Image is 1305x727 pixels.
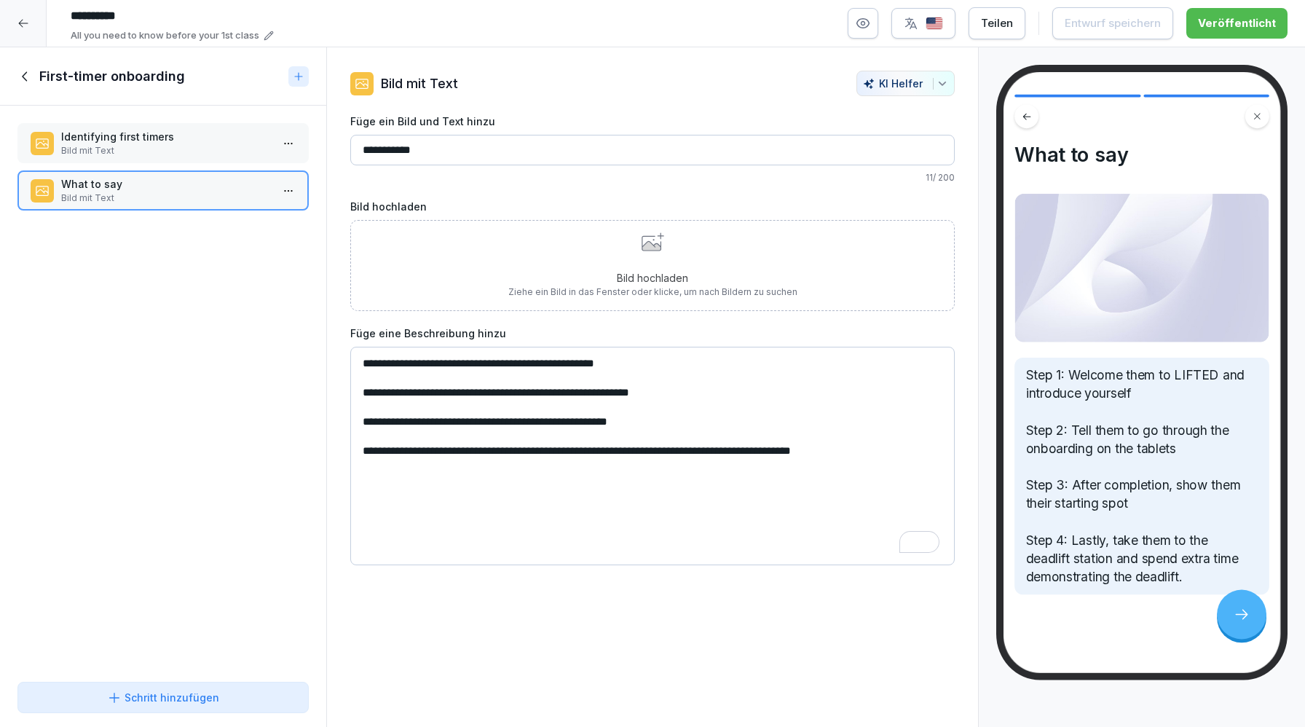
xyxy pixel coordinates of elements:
[61,129,271,144] p: Identifying first timers
[61,176,271,192] p: What to say
[863,77,948,90] div: KI Helfer
[350,326,955,341] label: Füge eine Beschreibung hinzu
[39,68,185,85] h1: First-timer onboarding
[350,171,955,184] p: 11 / 200
[508,270,797,286] p: Bild hochladen
[926,17,943,31] img: us.svg
[350,199,955,214] label: Bild hochladen
[969,7,1025,39] button: Teilen
[107,690,219,705] div: Schritt hinzufügen
[981,15,1013,31] div: Teilen
[61,192,271,205] p: Bild mit Text
[381,74,458,93] p: Bild mit Text
[1052,7,1173,39] button: Entwurf speichern
[508,286,797,299] p: Ziehe ein Bild in das Fenster oder klicke, um nach Bildern zu suchen
[1014,143,1269,167] h4: What to say
[350,347,955,565] textarea: To enrich screen reader interactions, please activate Accessibility in Grammarly extension settings
[17,682,309,713] button: Schritt hinzufügen
[61,144,271,157] p: Bild mit Text
[17,170,309,211] div: What to sayBild mit Text
[1065,15,1161,31] div: Entwurf speichern
[17,123,309,163] div: Identifying first timersBild mit Text
[856,71,955,96] button: KI Helfer
[71,28,259,43] p: All you need to know before your 1st class
[1186,8,1288,39] button: Veröffentlicht
[1014,193,1269,342] img: Bild und Text Vorschau
[350,114,955,129] label: Füge ein Bild und Text hinzu
[1026,366,1258,586] p: Step 1: Welcome them to LIFTED and introduce yourself Step 2: Tell them to go through the onboard...
[1198,15,1276,31] div: Veröffentlicht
